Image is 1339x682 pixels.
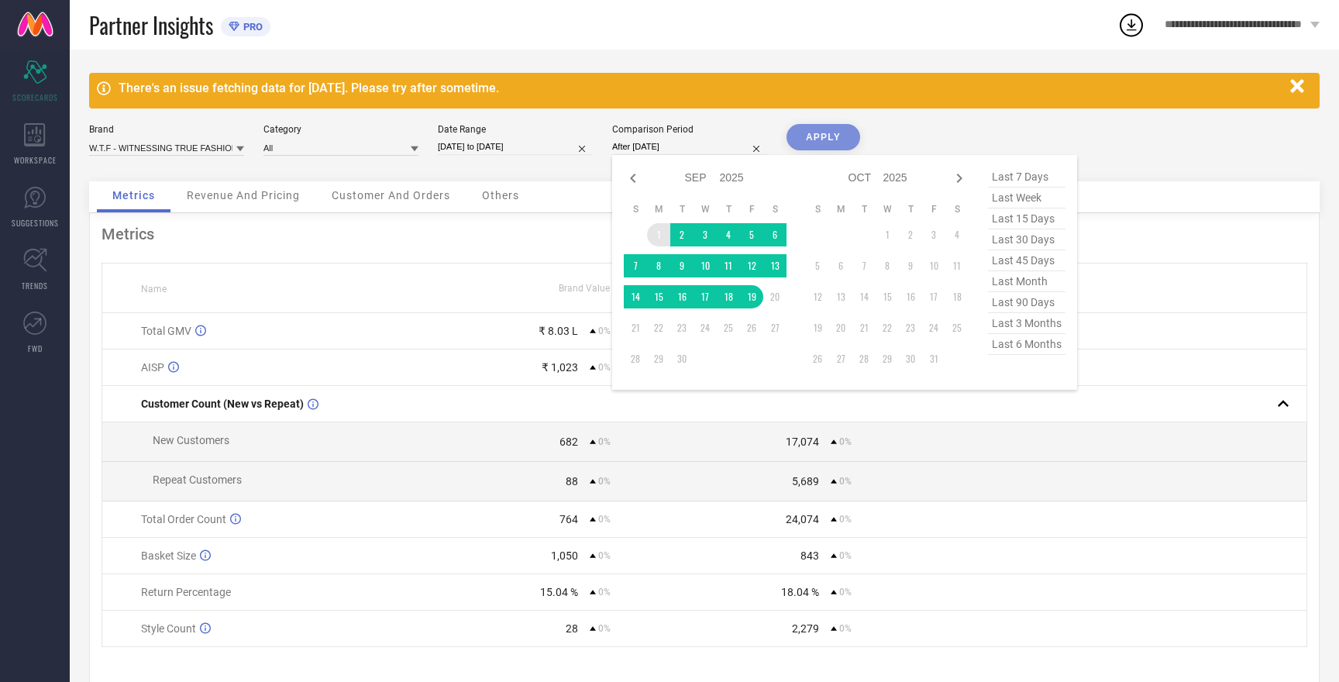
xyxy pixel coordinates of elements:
input: Select date range [438,139,593,155]
th: Monday [647,203,670,215]
div: 2,279 [792,622,819,635]
div: 88 [566,475,578,487]
td: Tue Sep 16 2025 [670,285,694,308]
span: 0% [839,550,852,561]
span: last week [988,188,1065,208]
td: Sun Oct 05 2025 [806,254,829,277]
td: Wed Sep 24 2025 [694,316,717,339]
div: 17,074 [786,436,819,448]
td: Sun Oct 26 2025 [806,347,829,370]
td: Mon Sep 22 2025 [647,316,670,339]
input: Select comparison period [612,139,767,155]
div: Category [263,124,418,135]
td: Wed Oct 08 2025 [876,254,899,277]
span: last month [988,271,1065,292]
td: Thu Sep 25 2025 [717,316,740,339]
td: Mon Oct 13 2025 [829,285,852,308]
span: last 6 months [988,334,1065,355]
td: Wed Oct 01 2025 [876,223,899,246]
span: SCORECARDS [12,91,58,103]
td: Fri Sep 19 2025 [740,285,763,308]
th: Sunday [806,203,829,215]
td: Sun Oct 12 2025 [806,285,829,308]
span: Total Order Count [141,513,226,525]
span: Name [141,284,167,294]
td: Thu Oct 09 2025 [899,254,922,277]
td: Sat Sep 13 2025 [763,254,787,277]
th: Saturday [763,203,787,215]
span: 0% [598,436,611,447]
span: 0% [839,587,852,598]
td: Tue Oct 28 2025 [852,347,876,370]
td: Sat Sep 27 2025 [763,316,787,339]
td: Tue Oct 14 2025 [852,285,876,308]
span: Total GMV [141,325,191,337]
span: Revenue And Pricing [187,189,300,201]
td: Tue Sep 02 2025 [670,223,694,246]
td: Sun Sep 07 2025 [624,254,647,277]
span: Return Percentage [141,586,231,598]
td: Sun Oct 19 2025 [806,316,829,339]
td: Fri Sep 05 2025 [740,223,763,246]
div: 764 [559,513,578,525]
th: Friday [922,203,945,215]
td: Tue Oct 07 2025 [852,254,876,277]
span: New Customers [153,434,229,446]
div: Previous month [624,169,642,188]
th: Wednesday [876,203,899,215]
span: WORKSPACE [14,154,57,166]
div: Brand [89,124,244,135]
td: Mon Sep 01 2025 [647,223,670,246]
span: FWD [28,343,43,354]
td: Fri Oct 03 2025 [922,223,945,246]
div: 843 [800,549,819,562]
span: Repeat Customers [153,474,242,486]
span: last 45 days [988,250,1065,271]
td: Sat Oct 11 2025 [945,254,969,277]
td: Tue Sep 30 2025 [670,347,694,370]
span: 0% [839,514,852,525]
td: Sat Sep 20 2025 [763,285,787,308]
td: Mon Oct 06 2025 [829,254,852,277]
span: 0% [598,325,611,336]
td: Mon Sep 08 2025 [647,254,670,277]
span: 0% [598,514,611,525]
th: Friday [740,203,763,215]
th: Sunday [624,203,647,215]
td: Tue Sep 23 2025 [670,316,694,339]
th: Tuesday [670,203,694,215]
td: Fri Oct 24 2025 [922,316,945,339]
div: 15.04 % [540,586,578,598]
td: Wed Oct 15 2025 [876,285,899,308]
div: ₹ 1,023 [542,361,578,374]
div: 682 [559,436,578,448]
td: Fri Oct 17 2025 [922,285,945,308]
td: Fri Oct 31 2025 [922,347,945,370]
div: ₹ 8.03 L [539,325,578,337]
td: Sun Sep 28 2025 [624,347,647,370]
span: 0% [598,362,611,373]
div: Next month [950,169,969,188]
td: Wed Sep 03 2025 [694,223,717,246]
td: Thu Sep 11 2025 [717,254,740,277]
div: 18.04 % [781,586,819,598]
span: 0% [598,550,611,561]
td: Mon Sep 29 2025 [647,347,670,370]
span: 0% [598,587,611,598]
td: Sat Oct 04 2025 [945,223,969,246]
td: Thu Oct 30 2025 [899,347,922,370]
td: Thu Oct 02 2025 [899,223,922,246]
td: Thu Sep 18 2025 [717,285,740,308]
td: Tue Sep 09 2025 [670,254,694,277]
td: Mon Oct 20 2025 [829,316,852,339]
td: Mon Sep 15 2025 [647,285,670,308]
span: Customer And Orders [332,189,450,201]
th: Wednesday [694,203,717,215]
td: Sat Sep 06 2025 [763,223,787,246]
td: Wed Oct 29 2025 [876,347,899,370]
td: Thu Oct 16 2025 [899,285,922,308]
span: Style Count [141,622,196,635]
div: 28 [566,622,578,635]
td: Fri Sep 26 2025 [740,316,763,339]
span: Metrics [112,189,155,201]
